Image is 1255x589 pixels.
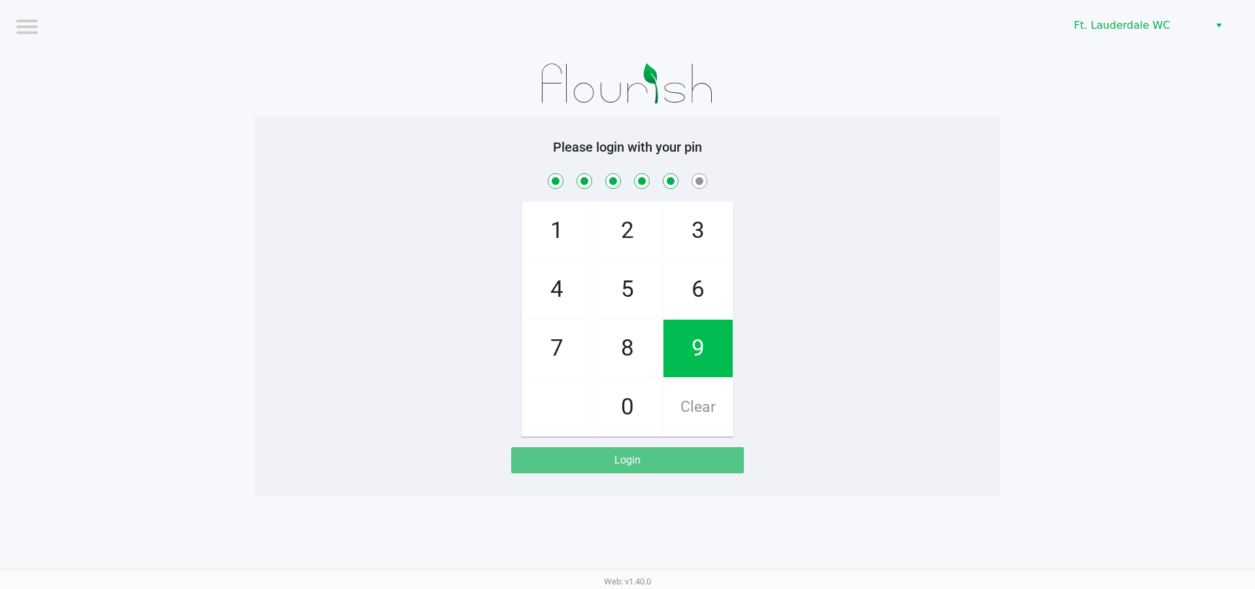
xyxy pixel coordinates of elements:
[265,139,990,155] h5: Please login with your pin
[593,320,662,377] span: 8
[522,202,592,260] span: 1
[663,202,733,260] span: 3
[1074,18,1201,33] span: Ft. Lauderdale WC
[593,261,662,318] span: 5
[522,320,592,377] span: 7
[593,379,662,436] span: 0
[663,261,733,318] span: 6
[604,577,651,586] span: Web: v1.40.0
[522,261,592,318] span: 4
[1209,14,1228,37] button: Select
[663,320,733,377] span: 9
[663,379,733,436] span: Clear
[593,202,662,260] span: 2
